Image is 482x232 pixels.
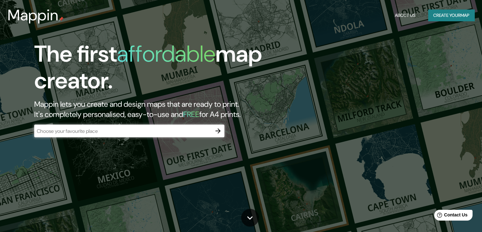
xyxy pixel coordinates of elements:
[34,41,275,99] h1: The first map creator.
[428,10,474,21] button: Create yourmap
[59,17,64,22] img: mappin-pin
[34,127,212,135] input: Choose your favourite place
[392,10,418,21] button: About Us
[34,99,275,119] h2: Mappin lets you create and design maps that are ready to print. It's completely personalised, eas...
[117,39,215,69] h1: affordable
[8,6,59,24] h3: Mappin
[183,109,199,119] h5: FREE
[426,207,475,225] iframe: Help widget launcher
